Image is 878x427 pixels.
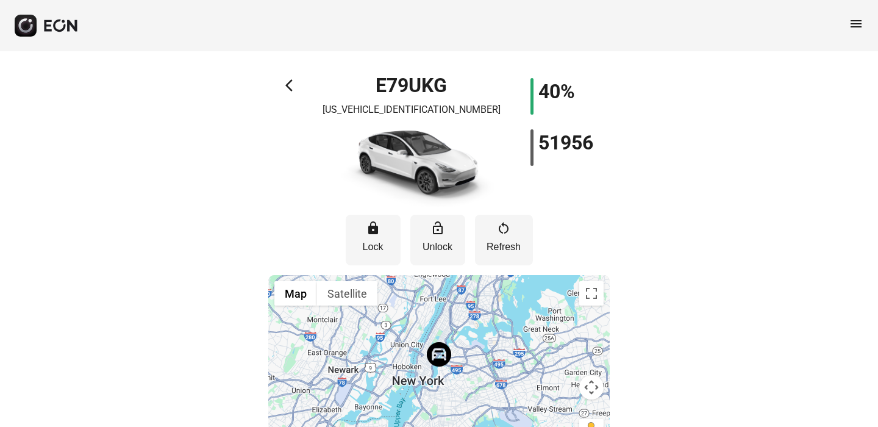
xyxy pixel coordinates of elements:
[352,240,394,254] p: Lock
[346,215,401,265] button: Lock
[849,16,863,31] span: menu
[323,102,501,117] p: [US_VEHICLE_IDENTIFICATION_NUMBER]
[274,281,317,306] button: Show street map
[366,221,380,235] span: lock
[579,375,604,400] button: Map camera controls
[410,215,465,265] button: Unlock
[326,122,497,207] img: car
[538,135,593,150] h1: 51956
[416,240,459,254] p: Unlock
[579,281,604,306] button: Toggle fullscreen view
[317,281,377,306] button: Show satellite imagery
[496,221,511,235] span: restart_alt
[475,215,533,265] button: Refresh
[430,221,445,235] span: lock_open
[481,240,527,254] p: Refresh
[538,84,575,99] h1: 40%
[285,78,300,93] span: arrow_back_ios
[376,78,447,93] h1: E79UKG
